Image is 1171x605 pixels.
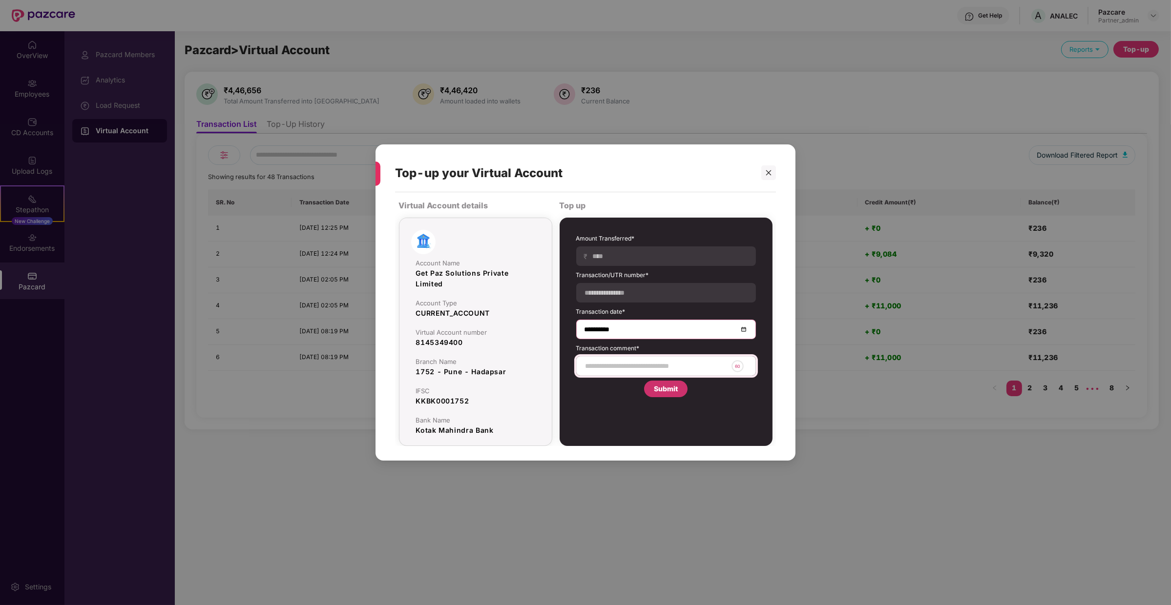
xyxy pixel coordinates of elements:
[576,344,756,356] label: Transaction comment*
[654,383,678,394] div: Submit
[416,358,535,365] div: Branch Name
[576,234,756,246] label: Amount Transferred*
[416,337,535,348] div: 8145349400
[576,271,756,283] label: Transaction/UTR number*
[395,154,744,192] div: Top-up your Virtual Account
[416,396,535,406] div: KKBK0001752
[416,425,535,436] div: Kotak Mahindra Bank
[560,197,773,214] div: Top up
[411,230,436,254] img: bank-image
[416,387,535,395] div: IFSC
[735,363,740,369] text: 60
[416,416,535,424] div: Bank Name
[584,252,592,261] span: ₹
[416,299,535,307] div: Account Type
[576,307,756,320] label: Transaction date*
[399,197,552,214] div: Virtual Account details
[416,328,535,336] div: Virtual Account number
[416,268,535,289] div: Get Paz Solutions Private Limited
[765,169,772,176] span: close
[416,308,535,319] div: CURRENT_ACCOUNT
[416,366,535,377] div: 1752 - Pune - Hadapsar
[416,259,535,267] div: Account Name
